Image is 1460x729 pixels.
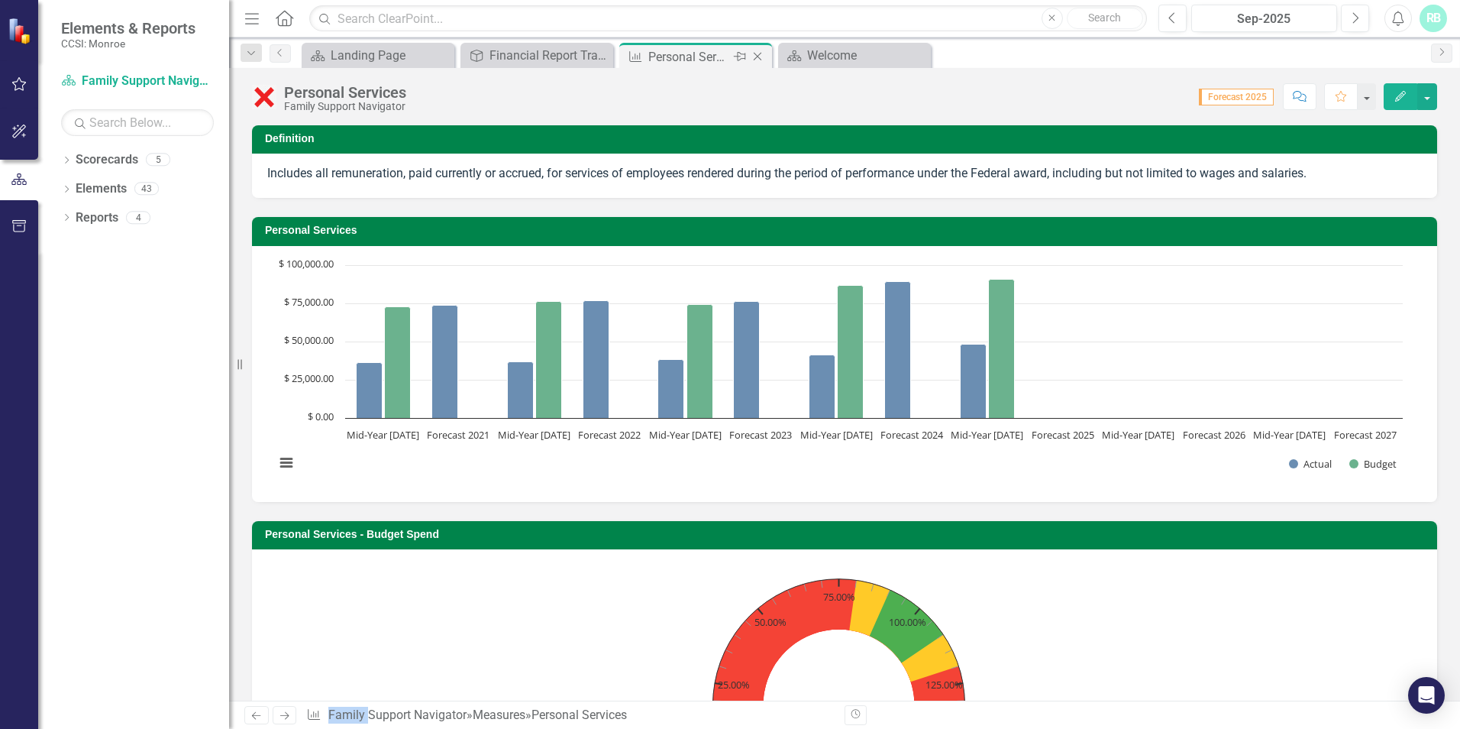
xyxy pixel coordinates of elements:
span: Forecast 2025 [1199,89,1274,105]
text: Mid-Year [DATE] [951,428,1023,442]
text: 75.00% [823,590,855,604]
text: Forecast 2022 [578,428,641,442]
text: 25.00% [718,679,750,692]
text: $ 25,000.00 [284,371,334,385]
div: Welcome [807,46,927,65]
div: Chart. Highcharts interactive chart. [267,258,1422,487]
text: 125.00% [925,679,963,692]
path: Mid-Year 2024, 86,584. Budget. [838,285,864,418]
div: Personal Services [648,47,730,66]
div: 43 [134,183,159,196]
div: » » [306,707,833,724]
a: Reports [76,209,118,227]
a: Elements [76,180,127,198]
a: Measures [473,708,525,722]
path: Mid-Year 2021, 72,807. Budget. [385,306,411,418]
a: Family Support Navigator [61,73,214,90]
img: Data Error [252,85,276,109]
a: Financial Report Tracker [464,46,609,65]
path: Mid-Year 2024, 41,201. Actual. [809,355,835,418]
text: 50.00% [754,615,787,629]
span: Elements & Reports [61,19,195,37]
h3: Personal Services - Budget Spend [265,529,1429,540]
button: View chart menu, Chart [276,452,297,474]
svg: Interactive chart [267,258,1410,487]
div: Personal Services [531,708,627,722]
path: Mid-Year 2025, 90,874. Budget. [989,279,1015,418]
text: Mid-Year [DATE] [498,428,570,442]
a: Landing Page [305,46,451,65]
img: ClearPoint Strategy [7,17,34,44]
div: Open Intercom Messenger [1408,677,1445,714]
div: 5 [146,154,170,167]
button: RB [1420,5,1447,32]
h3: Personal Services [265,225,1429,236]
a: Scorecards [76,151,138,169]
text: Mid-Year [DATE] [1102,428,1174,442]
path: Forecast 2023, 76,420. Actual. [734,301,760,418]
text: Forecast 2025 [1032,428,1094,442]
g: Budget, bar series 2 of 2 with 14 bars. [385,265,1366,419]
div: Includes all remuneration, paid currently or accrued, for services of employees rendered during t... [267,165,1422,183]
div: Personal Services [284,84,406,101]
a: Welcome [782,46,927,65]
text: Forecast 2021 [427,428,489,442]
text: Forecast 2023 [729,428,792,442]
text: $ 0.00 [308,410,334,423]
h3: Definition [265,133,1429,144]
path: Mid-Year 2022, 36,670. Actual. [508,361,534,418]
input: Search ClearPoint... [309,5,1147,32]
div: Financial Report Tracker [489,46,609,65]
path: Forecast 2024, 89,476. Actual. [885,281,911,418]
button: Sep-2025 [1191,5,1337,32]
path: Mid-Year 2025, 48,079. Actual. [961,344,987,418]
div: 4 [126,211,150,224]
path: Forecast 2021, 73,928. Actual. [432,305,458,418]
text: Mid-Year [DATE] [347,428,419,442]
text: Mid-Year [DATE] [1253,428,1326,442]
text: Mid-Year [DATE] [649,428,722,442]
div: Landing Page [331,46,451,65]
button: Show Actual [1289,457,1332,471]
text: Forecast 2024 [880,428,944,442]
path: Forecast 2022, 76,970. Actual. [583,300,609,418]
input: Search Below... [61,109,214,136]
text: Forecast 2026 [1183,428,1245,442]
text: $ 50,000.00 [284,333,334,347]
div: Sep-2025 [1197,10,1332,28]
path: Mid-Year 2023, 38,253. Actual. [658,359,684,418]
text: $ 100,000.00 [279,257,334,271]
button: Search [1067,8,1143,29]
button: Show Budget [1349,457,1397,471]
path: Mid-Year 2022, 76,486. Budget. [536,301,562,418]
path: Mid-Year 2023, 74,139. Budget. [687,304,713,418]
div: Family Support Navigator [284,101,406,112]
text: Forecast 2027 [1334,428,1397,442]
a: Family Support Navigator [328,708,467,722]
small: CCSI: Monroe [61,37,195,50]
span: Search [1088,11,1121,24]
text: Mid-Year [DATE] [800,428,873,442]
text: 100.00% [889,615,926,629]
path: Mid-Year 2021, 36,182. Actual. [357,362,383,418]
text: $ 75,000.00 [284,295,334,309]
